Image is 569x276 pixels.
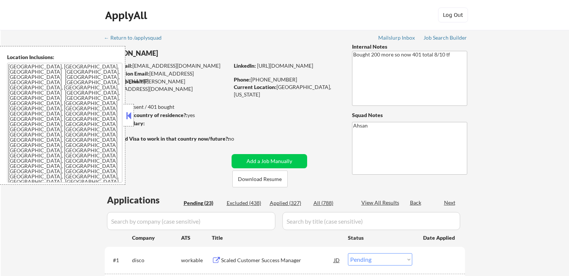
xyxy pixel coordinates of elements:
div: workable [181,257,212,264]
div: Back [410,199,422,206]
div: Applications [107,196,181,205]
div: [PERSON_NAME][EMAIL_ADDRESS][DOMAIN_NAME] [105,78,229,92]
div: ATS [181,234,212,242]
button: Add a Job Manually [232,154,307,168]
strong: Current Location: [234,84,276,90]
div: Pending (23) [184,199,221,207]
input: Search by title (case sensitive) [282,212,460,230]
strong: Can work in country of residence?: [104,112,187,118]
div: disco [132,257,181,264]
div: [EMAIL_ADDRESS][DOMAIN_NAME] [105,62,229,70]
div: All (788) [313,199,351,207]
div: Internal Notes [352,43,467,50]
div: ApplyAll [105,9,149,22]
div: Title [212,234,341,242]
strong: Phone: [234,76,251,83]
strong: LinkedIn: [234,62,256,69]
div: Applied (327) [270,199,307,207]
div: ← Return to /applysquad [104,35,169,40]
div: [GEOGRAPHIC_DATA], [US_STATE] [234,83,340,98]
div: Squad Notes [352,111,467,119]
div: Mailslurp Inbox [378,35,416,40]
div: 327 sent / 401 bought [104,103,229,111]
div: [PERSON_NAME] [105,49,259,58]
a: Job Search Builder [423,35,467,42]
a: [URL][DOMAIN_NAME] [257,62,313,69]
input: Search by company (case sensitive) [107,212,275,230]
div: [EMAIL_ADDRESS][DOMAIN_NAME] [105,70,229,85]
div: yes [104,111,227,119]
div: Date Applied [423,234,456,242]
div: no [228,135,250,142]
div: View All Results [361,199,401,206]
div: #1 [113,257,126,264]
button: Download Resume [232,171,288,187]
div: Scaled Customer Success Manager [221,257,334,264]
div: Company [132,234,181,242]
div: Job Search Builder [423,35,467,40]
a: ← Return to /applysquad [104,35,169,42]
div: Location Inclusions: [7,53,122,61]
a: Mailslurp Inbox [378,35,416,42]
strong: Will need Visa to work in that country now/future?: [105,135,229,142]
div: Status [348,231,412,244]
div: [PHONE_NUMBER] [234,76,340,83]
button: Log Out [438,7,468,22]
div: JD [333,253,341,267]
div: Next [444,199,456,206]
div: Excluded (438) [227,199,264,207]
